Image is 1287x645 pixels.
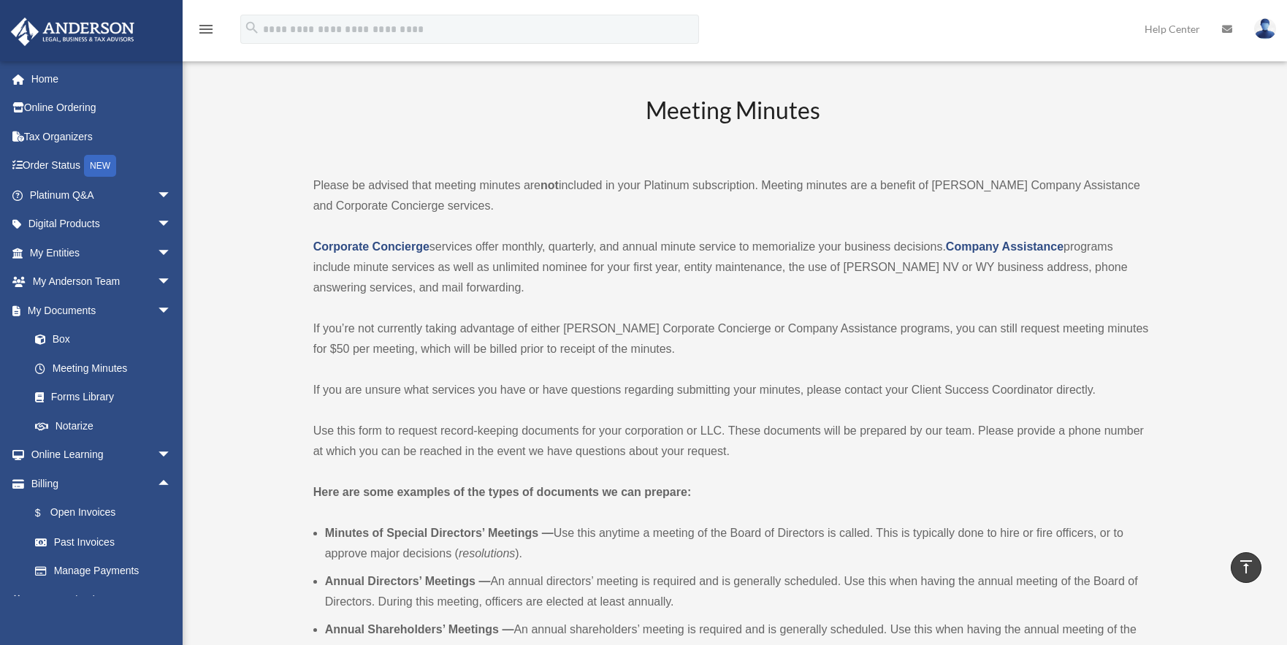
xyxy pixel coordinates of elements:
[10,267,194,297] a: My Anderson Teamarrow_drop_down
[20,527,194,557] a: Past Invoices
[313,240,429,253] a: Corporate Concierge
[197,20,215,38] i: menu
[313,318,1153,359] p: If you’re not currently taking advantage of either [PERSON_NAME] Corporate Concierge or Company A...
[10,122,194,151] a: Tax Organizers
[20,411,194,440] a: Notarize
[325,527,554,539] b: Minutes of Special Directors’ Meetings —
[1231,552,1261,583] a: vertical_align_top
[10,210,194,239] a: Digital Productsarrow_drop_down
[84,155,116,177] div: NEW
[10,440,194,470] a: Online Learningarrow_drop_down
[313,237,1153,298] p: services offer monthly, quarterly, and annual minute service to memorialize your business decisio...
[325,523,1153,564] li: Use this anytime a meeting of the Board of Directors is called. This is typically done to hire or...
[157,296,186,326] span: arrow_drop_down
[10,296,194,325] a: My Documentsarrow_drop_down
[157,469,186,499] span: arrow_drop_up
[10,180,194,210] a: Platinum Q&Aarrow_drop_down
[7,18,139,46] img: Anderson Advisors Platinum Portal
[10,151,194,181] a: Order StatusNEW
[1237,558,1255,576] i: vertical_align_top
[541,179,559,191] strong: not
[325,575,491,587] b: Annual Directors’ Meetings —
[10,64,194,93] a: Home
[43,504,50,522] span: $
[20,325,194,354] a: Box
[10,469,194,498] a: Billingarrow_drop_up
[459,547,515,560] em: resolutions
[20,354,186,383] a: Meeting Minutes
[20,383,194,412] a: Forms Library
[157,210,186,240] span: arrow_drop_down
[10,238,194,267] a: My Entitiesarrow_drop_down
[325,571,1153,612] li: An annual directors’ meeting is required and is generally scheduled. Use this when having the ann...
[313,380,1153,400] p: If you are unsure what services you have or have questions regarding submitting your minutes, ple...
[157,440,186,470] span: arrow_drop_down
[10,93,194,123] a: Online Ordering
[197,26,215,38] a: menu
[313,94,1153,155] h2: Meeting Minutes
[313,175,1153,216] p: Please be advised that meeting minutes are included in your Platinum subscription. Meeting minute...
[325,623,514,636] b: Annual Shareholders’ Meetings —
[946,240,1063,253] a: Company Assistance
[157,238,186,268] span: arrow_drop_down
[20,498,194,528] a: $Open Invoices
[244,20,260,36] i: search
[10,585,194,614] a: Events Calendar
[20,557,194,586] a: Manage Payments
[313,421,1153,462] p: Use this form to request record-keeping documents for your corporation or LLC. These documents wi...
[1254,18,1276,39] img: User Pic
[157,180,186,210] span: arrow_drop_down
[157,267,186,297] span: arrow_drop_down
[313,486,692,498] strong: Here are some examples of the types of documents we can prepare:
